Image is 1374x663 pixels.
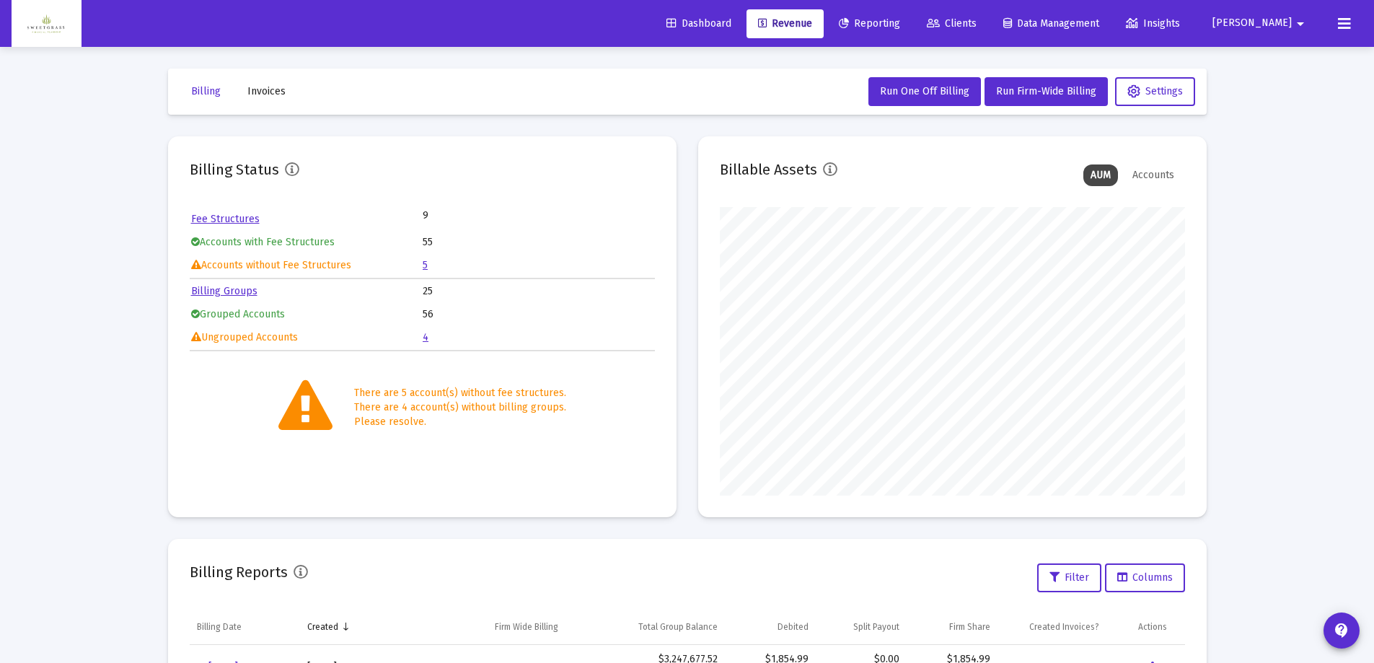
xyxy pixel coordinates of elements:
td: Column Created Invoices? [998,610,1130,644]
span: Invoices [247,85,286,97]
td: Column Debited [725,610,816,644]
h2: Billing Reports [190,561,288,584]
span: Run One Off Billing [880,85,969,97]
div: There are 5 account(s) without fee structures. [354,386,566,400]
span: Columns [1117,571,1173,584]
td: 55 [423,232,653,253]
button: Columns [1105,563,1185,592]
div: Firm Wide Billing [495,621,558,633]
mat-icon: contact_support [1333,622,1350,639]
a: Insights [1114,9,1192,38]
div: AUM [1083,164,1118,186]
td: Accounts without Fee Structures [191,255,422,276]
span: Revenue [758,17,812,30]
div: Actions [1138,621,1167,633]
mat-icon: arrow_drop_down [1292,9,1309,38]
span: Reporting [839,17,900,30]
h2: Billable Assets [720,158,817,181]
button: Run One Off Billing [868,77,981,106]
div: Total Group Balance [638,621,718,633]
div: Created [307,621,338,633]
button: [PERSON_NAME] [1195,9,1326,38]
a: Fee Structures [191,213,260,225]
div: Billing Date [197,621,242,633]
span: Insights [1126,17,1180,30]
span: Data Management [1003,17,1099,30]
a: Clients [915,9,988,38]
div: Created Invoices? [1029,621,1099,633]
button: Settings [1115,77,1195,106]
a: Billing Groups [191,285,257,297]
td: Column Total Group Balance [591,610,724,644]
a: Reporting [827,9,912,38]
a: Dashboard [655,9,743,38]
span: Billing [191,85,221,97]
td: Column Billing Date [190,610,300,644]
button: Invoices [236,77,297,106]
button: Filter [1037,563,1101,592]
a: Revenue [747,9,824,38]
h2: Billing Status [190,158,279,181]
div: Accounts [1125,164,1181,186]
td: Column Firm Wide Billing [462,610,592,644]
div: There are 4 account(s) without billing groups. [354,400,566,415]
a: 4 [423,331,428,343]
div: Debited [778,621,809,633]
td: 56 [423,304,653,325]
td: Column Split Payout [816,610,907,644]
button: Run Firm-Wide Billing [985,77,1108,106]
div: Firm Share [949,621,990,633]
td: Column Actions [1131,610,1185,644]
span: [PERSON_NAME] [1212,17,1292,30]
span: Run Firm-Wide Billing [996,85,1096,97]
span: Dashboard [666,17,731,30]
td: Ungrouped Accounts [191,327,422,348]
img: Dashboard [22,9,71,38]
td: Accounts with Fee Structures [191,232,422,253]
td: Column Created [300,610,462,644]
a: Data Management [992,9,1111,38]
span: Settings [1127,85,1183,97]
span: Clients [927,17,977,30]
span: Filter [1049,571,1089,584]
button: Billing [180,77,232,106]
div: Split Payout [853,621,899,633]
a: 5 [423,259,428,271]
div: Please resolve. [354,415,566,429]
td: 9 [423,208,538,223]
td: 25 [423,281,653,302]
td: Grouped Accounts [191,304,422,325]
td: Column Firm Share [907,610,998,644]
